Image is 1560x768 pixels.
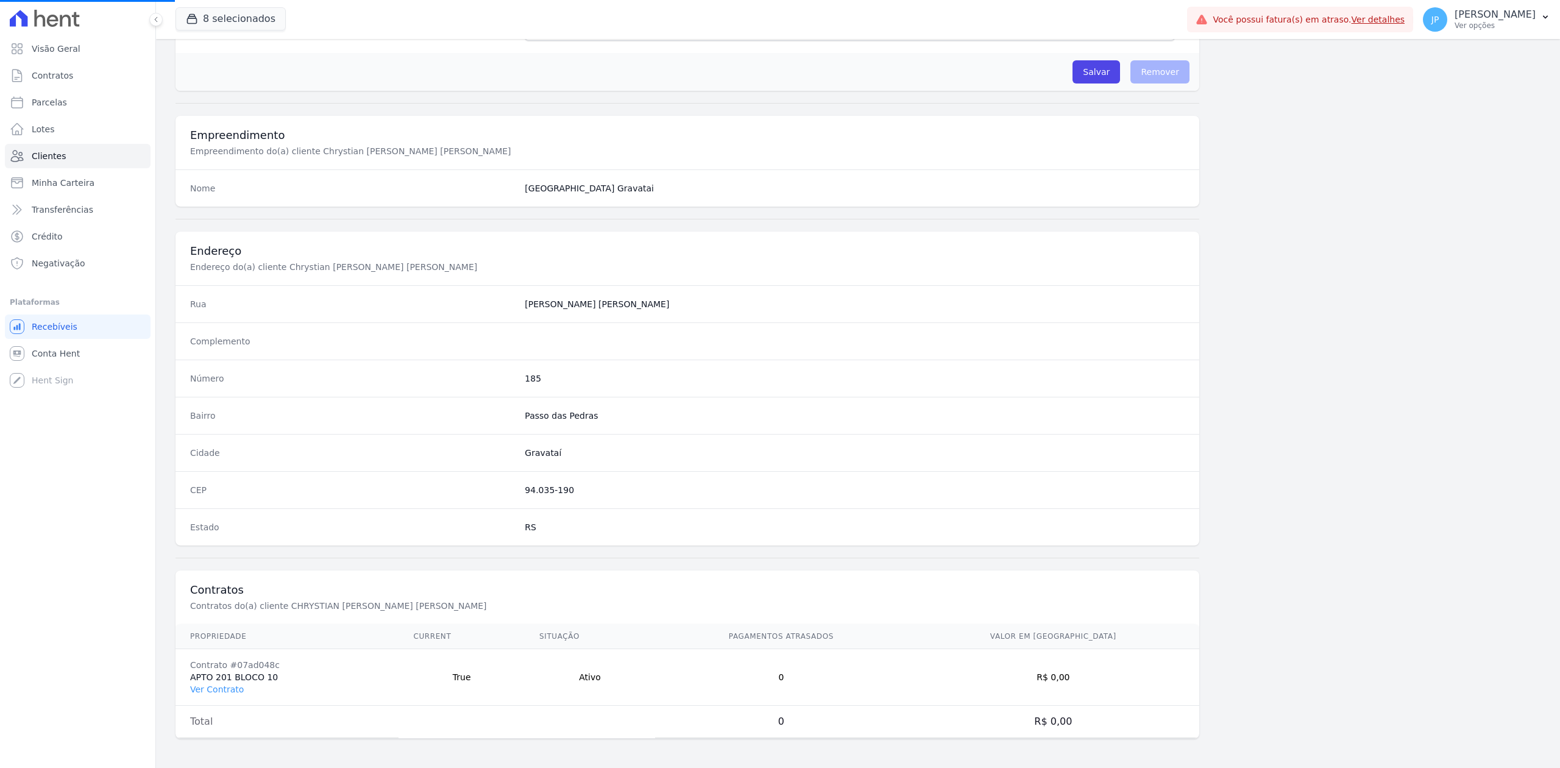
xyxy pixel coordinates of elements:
[1431,15,1439,24] span: JP
[190,298,515,310] dt: Rua
[32,43,80,55] span: Visão Geral
[525,298,1185,310] dd: [PERSON_NAME] [PERSON_NAME]
[525,624,655,649] th: Situação
[32,69,73,82] span: Contratos
[5,171,151,195] a: Minha Carteira
[907,706,1199,738] td: R$ 0,00
[10,295,146,310] div: Plataformas
[1455,9,1536,21] p: [PERSON_NAME]
[1455,21,1536,30] p: Ver opções
[190,447,515,459] dt: Cidade
[1213,13,1405,26] span: Você possui fatura(s) em atraso.
[655,649,907,706] td: 0
[5,144,151,168] a: Clientes
[190,684,244,694] a: Ver Contrato
[399,624,525,649] th: Current
[32,257,85,269] span: Negativação
[190,372,515,385] dt: Número
[525,521,1185,533] dd: RS
[175,624,399,649] th: Propriedade
[190,410,515,422] dt: Bairro
[1413,2,1560,37] button: JP [PERSON_NAME] Ver opções
[190,128,1185,143] h3: Empreendimento
[190,484,515,496] dt: CEP
[190,521,515,533] dt: Estado
[5,90,151,115] a: Parcelas
[190,261,600,273] p: Endereço do(a) cliente Chrystian [PERSON_NAME] [PERSON_NAME]
[399,649,525,706] td: True
[1072,60,1120,84] input: Salvar
[32,321,77,333] span: Recebíveis
[32,347,80,360] span: Conta Hent
[190,600,600,612] p: Contratos do(a) cliente CHRYSTIAN [PERSON_NAME] [PERSON_NAME]
[525,447,1185,459] dd: Gravataí
[1130,60,1189,84] span: Remover
[190,659,384,671] div: Contrato #07ad048c
[655,706,907,738] td: 0
[32,150,66,162] span: Clientes
[525,484,1185,496] dd: 94.035-190
[190,182,515,194] dt: Nome
[175,7,286,30] button: 8 selecionados
[655,624,907,649] th: Pagamentos Atrasados
[32,204,93,216] span: Transferências
[190,145,600,157] p: Empreendimento do(a) cliente Chrystian [PERSON_NAME] [PERSON_NAME]
[5,224,151,249] a: Crédito
[190,335,515,347] dt: Complemento
[190,244,1185,258] h3: Endereço
[525,182,1185,194] dd: [GEOGRAPHIC_DATA] Gravatai
[1352,15,1405,24] a: Ver detalhes
[5,251,151,276] a: Negativação
[525,372,1185,385] dd: 185
[5,341,151,366] a: Conta Hent
[190,583,1185,597] h3: Contratos
[5,37,151,61] a: Visão Geral
[32,123,55,135] span: Lotes
[525,649,655,706] td: Ativo
[175,706,399,738] td: Total
[5,63,151,88] a: Contratos
[175,649,399,706] td: APTO 201 BLOCO 10
[32,230,63,243] span: Crédito
[525,410,1185,422] dd: Passo das Pedras
[907,649,1199,706] td: R$ 0,00
[5,315,151,339] a: Recebíveis
[32,96,67,108] span: Parcelas
[32,177,94,189] span: Minha Carteira
[907,624,1199,649] th: Valor em [GEOGRAPHIC_DATA]
[5,197,151,222] a: Transferências
[5,117,151,141] a: Lotes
